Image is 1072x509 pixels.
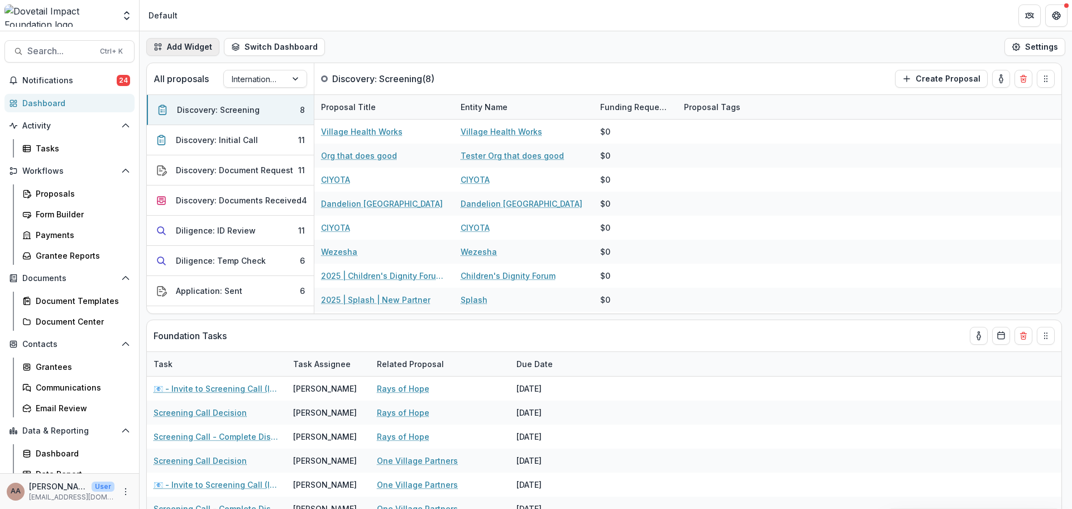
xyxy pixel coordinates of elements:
[119,485,132,498] button: More
[147,352,286,376] div: Task
[36,448,126,459] div: Dashboard
[461,198,582,210] a: Dandelion [GEOGRAPHIC_DATA]
[36,188,126,199] div: Proposals
[176,285,242,297] div: Application: Sent
[321,126,403,137] a: Village Health Works
[146,38,219,56] button: Add Widget
[154,455,247,467] a: Screening Call Decision
[510,352,594,376] div: Due Date
[461,270,556,282] a: Children's Dignity Forum
[144,7,182,23] nav: breadcrumb
[29,481,87,492] p: [PERSON_NAME] [PERSON_NAME]
[510,377,594,401] div: [DATE]
[22,76,117,85] span: Notifications
[22,274,117,283] span: Documents
[298,164,305,176] div: 11
[992,327,1010,345] button: Calendar
[594,95,677,119] div: Funding Requested
[1018,4,1041,27] button: Partners
[1004,38,1065,56] button: Settings
[18,358,135,376] a: Grantees
[36,402,126,414] div: Email Review
[298,134,305,146] div: 11
[18,444,135,463] a: Dashboard
[286,352,370,376] div: Task Assignee
[147,358,179,370] div: Task
[510,473,594,497] div: [DATE]
[510,358,559,370] div: Due Date
[4,40,135,63] button: Search...
[454,101,514,113] div: Entity Name
[176,194,301,206] div: Discovery: Documents Received
[36,208,126,220] div: Form Builder
[4,422,135,440] button: Open Data & Reporting
[36,229,126,241] div: Payments
[117,75,130,86] span: 24
[1014,70,1032,88] button: Delete card
[377,479,458,491] a: One Village Partners
[92,482,114,492] p: User
[22,167,117,176] span: Workflows
[18,246,135,265] a: Grantee Reports
[377,383,429,394] a: Rays of Hope
[4,117,135,135] button: Open Activity
[314,101,382,113] div: Proposal Title
[314,95,454,119] div: Proposal Title
[1045,4,1068,27] button: Get Help
[600,174,610,185] div: $0
[321,246,357,258] a: Wezesha
[510,425,594,449] div: [DATE]
[293,455,357,467] div: [PERSON_NAME]
[154,72,209,85] p: All proposals
[300,255,305,267] div: 6
[300,285,305,297] div: 6
[370,352,510,376] div: Related Proposal
[147,246,314,276] button: Diligence: Temp Check6
[147,95,314,125] button: Discovery: Screening8
[177,104,260,116] div: Discovery: Screening
[36,250,126,261] div: Grantee Reports
[321,174,350,185] a: CIYOTA
[36,382,126,393] div: Communications
[594,101,677,113] div: Funding Requested
[27,46,93,56] span: Search...
[321,294,430,306] a: 2025 | Splash | New Partner
[895,70,988,88] button: Create Proposal
[1014,327,1032,345] button: Delete card
[332,72,434,85] p: Discovery: Screening ( 8 )
[293,383,357,394] div: [PERSON_NAME]
[1037,70,1055,88] button: Drag
[36,361,126,373] div: Grantees
[147,216,314,246] button: Diligence: ID Review11
[36,142,126,154] div: Tasks
[154,479,280,491] a: 📧 - Invite to Screening Call (Int'l)
[677,95,817,119] div: Proposal Tags
[147,185,314,216] button: Discovery: Documents Received4
[18,312,135,331] a: Document Center
[4,335,135,353] button: Open Contacts
[36,316,126,327] div: Document Center
[154,383,280,394] a: 📧 - Invite to Screening Call (Int'l)
[1037,327,1055,345] button: Drag
[510,449,594,473] div: [DATE]
[18,226,135,244] a: Payments
[293,479,357,491] div: [PERSON_NAME]
[377,455,458,467] a: One Village Partners
[22,97,126,109] div: Dashboard
[461,150,564,161] a: Tester Org that does good
[119,4,135,27] button: Open entity switcher
[677,101,747,113] div: Proposal Tags
[22,340,117,349] span: Contacts
[176,225,256,236] div: Diligence: ID Review
[321,198,443,210] a: Dandelion [GEOGRAPHIC_DATA]
[11,488,21,495] div: Amit Antony Alex
[98,45,125,58] div: Ctrl + K
[176,164,293,176] div: Discovery: Document Request
[461,246,497,258] a: Wezesha
[377,407,429,418] a: Rays of Hope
